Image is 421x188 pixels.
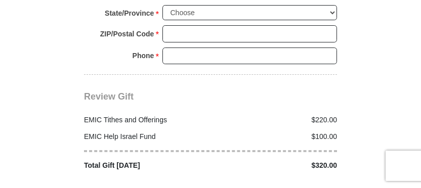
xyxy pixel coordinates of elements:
[133,49,154,63] strong: Phone
[79,160,211,171] div: Total Gift [DATE]
[79,115,211,125] div: EMIC Tithes and Offerings
[210,131,343,142] div: $100.00
[84,91,134,102] span: Review Gift
[105,6,154,20] strong: State/Province
[79,131,211,142] div: EMIC Help Israel Fund
[210,115,343,125] div: $220.00
[100,27,154,41] strong: ZIP/Postal Code
[210,160,343,171] div: $320.00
